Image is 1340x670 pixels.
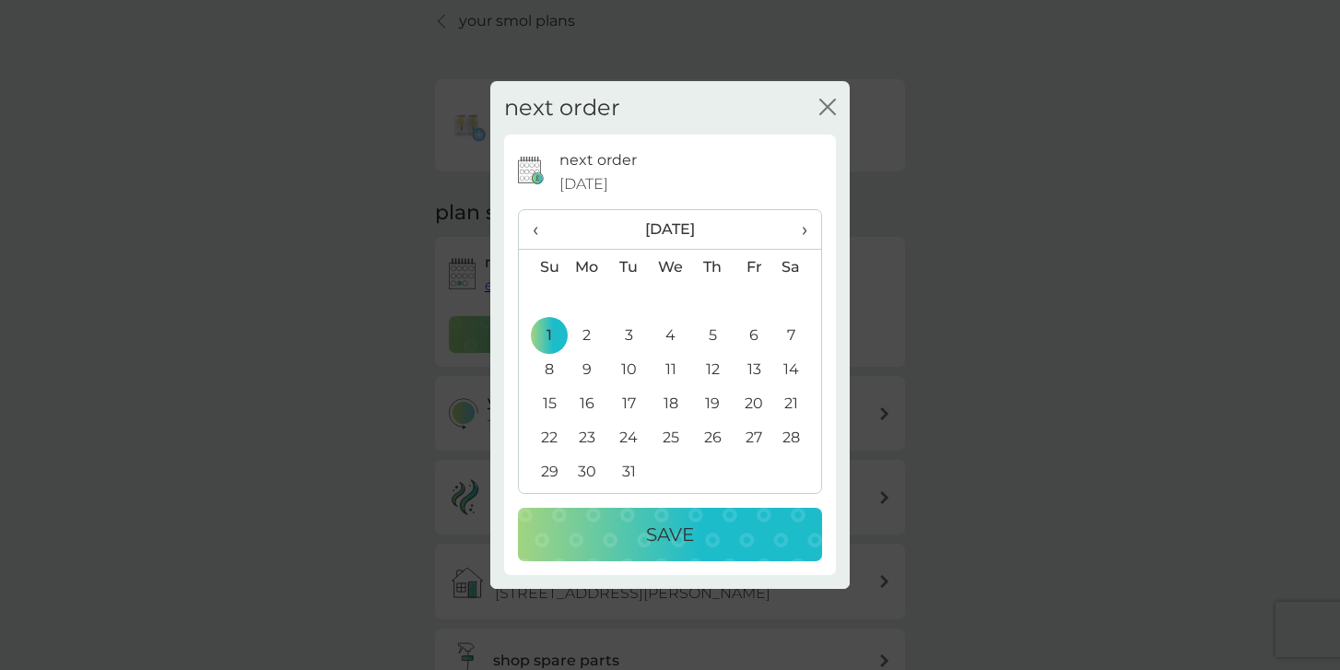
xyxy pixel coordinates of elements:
[650,420,692,454] td: 25
[519,420,566,454] td: 22
[734,420,775,454] td: 27
[566,454,608,488] td: 30
[566,210,775,250] th: [DATE]
[734,250,775,285] th: Fr
[650,386,692,420] td: 18
[692,420,734,454] td: 26
[734,352,775,386] td: 13
[608,250,650,285] th: Tu
[734,386,775,420] td: 20
[504,95,620,122] h2: next order
[519,386,566,420] td: 15
[692,250,734,285] th: Th
[650,318,692,352] td: 4
[608,420,650,454] td: 24
[646,520,694,549] p: Save
[519,318,566,352] td: 1
[608,454,650,488] td: 31
[608,318,650,352] td: 3
[775,420,821,454] td: 28
[559,148,637,172] p: next order
[734,318,775,352] td: 6
[775,250,821,285] th: Sa
[692,386,734,420] td: 19
[650,352,692,386] td: 11
[559,172,608,196] span: [DATE]
[692,352,734,386] td: 12
[566,420,608,454] td: 23
[566,352,608,386] td: 9
[519,454,566,488] td: 29
[819,99,836,118] button: close
[519,250,566,285] th: Su
[789,210,807,249] span: ›
[608,352,650,386] td: 10
[566,250,608,285] th: Mo
[518,508,822,561] button: Save
[775,352,821,386] td: 14
[692,318,734,352] td: 5
[533,210,552,249] span: ‹
[775,386,821,420] td: 21
[566,318,608,352] td: 2
[566,386,608,420] td: 16
[650,250,692,285] th: We
[519,352,566,386] td: 8
[775,318,821,352] td: 7
[608,386,650,420] td: 17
